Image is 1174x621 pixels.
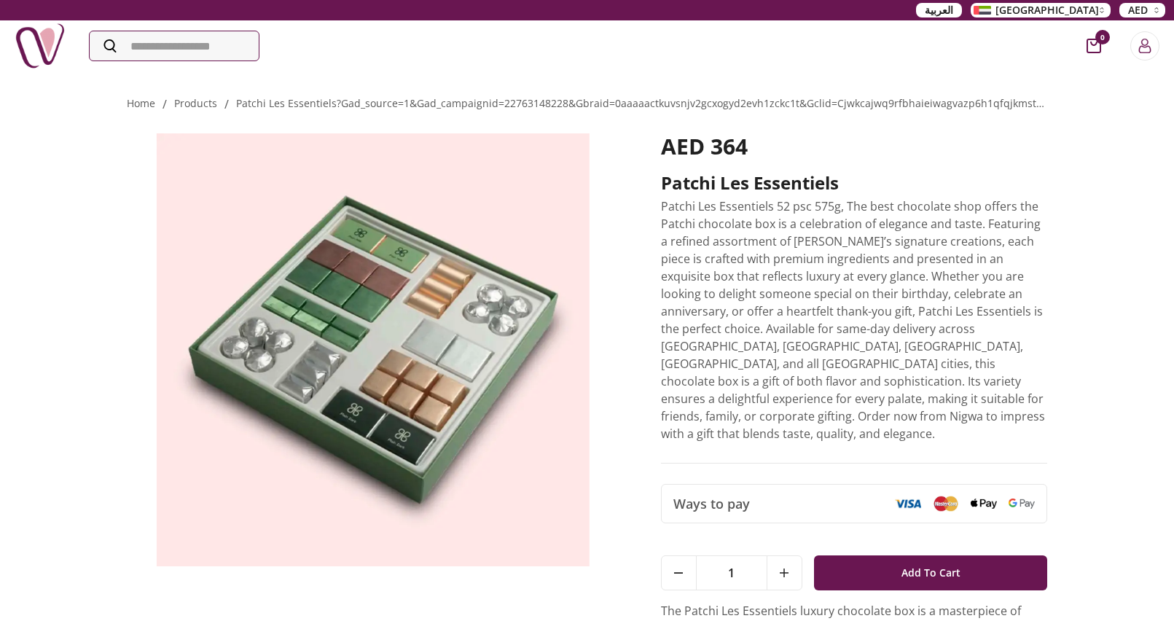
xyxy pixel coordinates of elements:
span: AED [1128,3,1148,17]
span: 0 [1095,30,1110,44]
li: / [224,95,229,113]
span: Ways to pay [673,493,750,514]
span: 1 [697,556,767,590]
img: Google Pay [1009,499,1035,509]
h2: Patchi Les Essentiels [661,171,1048,195]
span: [GEOGRAPHIC_DATA] [995,3,1099,17]
input: Search [90,31,259,60]
button: Login [1130,31,1159,60]
li: / [163,95,167,113]
button: AED [1119,3,1165,17]
span: AED 364 [661,131,748,161]
span: Add To Cart [901,560,960,586]
a: Home [127,96,155,110]
img: Mastercard [933,496,959,511]
img: Nigwa-uae-gifts [15,20,66,71]
p: Patchi Les Essentiels 52 psc 575g, The best chocolate shop offers the Patchi chocolate box is a c... [661,198,1048,442]
button: cart-button [1087,39,1101,53]
button: Add To Cart [814,555,1048,590]
img: Apple Pay [971,499,997,509]
img: Arabic_dztd3n.png [974,6,991,15]
a: products [174,96,217,110]
img: Patchi Les Essentiels Chocolate shop Patchi Les Essentiels Patchi chocolate Birthday gift [127,133,620,566]
img: Visa [895,499,921,509]
span: العربية [925,3,953,17]
button: [GEOGRAPHIC_DATA] [971,3,1111,17]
